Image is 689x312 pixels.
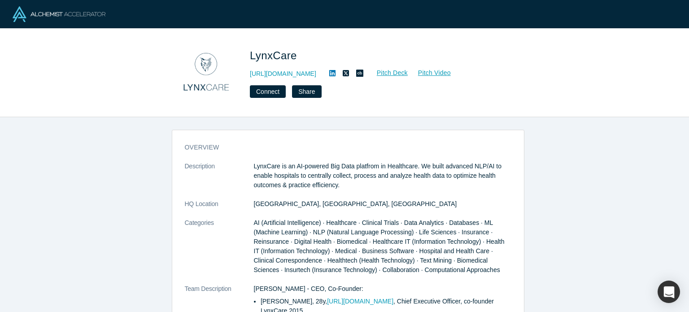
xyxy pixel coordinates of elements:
[254,199,511,209] dd: [GEOGRAPHIC_DATA], [GEOGRAPHIC_DATA], [GEOGRAPHIC_DATA]
[250,49,300,62] span: LynxCare
[250,69,316,79] a: [URL][DOMAIN_NAME]
[254,219,505,273] span: AI (Artificial Intelligence) · Healthcare · Clinical Trials · Data Analytics · Databases · ML (Ma...
[185,218,254,284] dt: Categories
[185,162,254,199] dt: Description
[254,162,511,190] p: LynxCare is an AI-powered Big Data platfrom in Healthcare. We built advanced NLP/AI to enable hos...
[408,68,451,78] a: Pitch Video
[250,85,286,98] button: Connect
[185,199,254,218] dt: HQ Location
[13,6,105,22] img: Alchemist Logo
[292,85,321,98] button: Share
[185,143,499,152] h3: overview
[367,68,408,78] a: Pitch Deck
[327,298,393,305] a: [URL][DOMAIN_NAME]
[174,41,237,104] img: LynxCare's Logo
[254,284,511,294] p: [PERSON_NAME] - CEO, Co-Founder:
